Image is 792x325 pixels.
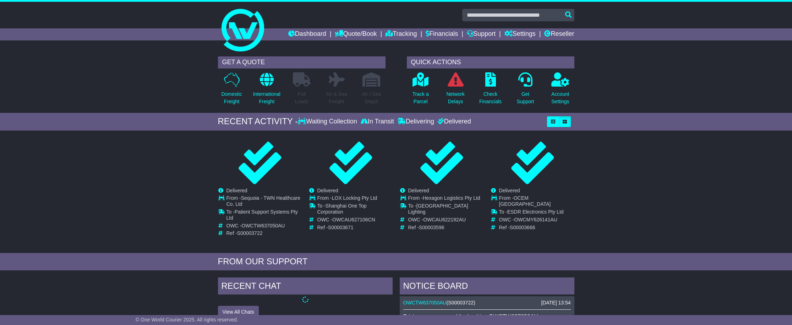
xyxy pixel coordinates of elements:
[253,72,281,109] a: InternationalFreight
[413,90,429,105] p: Track a Parcel
[317,203,392,217] td: To -
[551,90,569,105] p: Account Settings
[253,90,280,105] p: International Freight
[288,28,326,40] a: Dashboard
[218,116,298,127] div: RECENT ACTIVITY -
[499,217,574,225] td: OWC -
[328,225,354,230] span: S00003671
[517,90,534,105] p: Get Support
[423,217,466,222] span: OWCAU622192AU
[408,225,483,231] td: Ref -
[423,195,480,201] span: Hexagon Logistics Pty Ltd
[241,223,285,228] span: OWCTW637050AU
[541,300,570,306] div: [DATE] 13:54
[479,72,502,109] a: CheckFinancials
[400,277,574,297] div: NOTICE BOARD
[218,257,574,267] div: FROM OUR SUPPORT
[504,28,536,40] a: Settings
[544,28,574,40] a: Reseller
[317,225,392,231] td: Ref -
[408,203,468,215] span: [GEOGRAPHIC_DATA] Lighting
[408,195,483,203] td: From -
[446,72,465,109] a: NetworkDelays
[407,56,574,68] div: QUICK ACTIONS
[408,188,429,193] span: Delivered
[446,90,464,105] p: Network Delays
[332,195,377,201] span: LOX Locking Pty Ltd
[448,300,474,305] span: S00003722
[396,118,436,126] div: Delivering
[436,118,471,126] div: Delivered
[551,72,570,109] a: AccountSettings
[226,188,247,193] span: Delivered
[293,90,311,105] p: Full Loads
[408,217,483,225] td: OWC -
[226,209,301,223] td: To -
[226,230,301,236] td: Ref -
[499,225,574,231] td: Ref -
[403,300,571,306] div: ( )
[359,118,396,126] div: In Transit
[326,90,347,105] p: Air & Sea Freight
[499,195,574,209] td: From -
[467,28,496,40] a: Support
[221,72,242,109] a: DomesticFreight
[507,209,564,215] span: ESDR Electronics Pty Ltd
[426,28,458,40] a: Financials
[516,72,534,109] a: GetSupport
[218,56,386,68] div: GET A QUOTE
[218,306,259,318] button: View All Chats
[226,195,301,209] td: From -
[136,317,238,323] span: © One World Courier 2025. All rights reserved.
[317,203,367,215] span: Shanghai One Top Corporation
[408,203,483,217] td: To -
[335,28,377,40] a: Quote/Book
[362,90,381,105] p: Air / Sea Depot
[317,217,392,225] td: OWC -
[499,188,520,193] span: Delivered
[499,195,551,207] span: OCEM [GEOGRAPHIC_DATA]
[221,90,242,105] p: Domestic Freight
[218,277,393,297] div: RECENT CHAT
[237,230,263,236] span: S00003722
[226,195,300,207] span: Sequoia - TWN Healthcare Co. Ltd
[386,28,417,40] a: Tracking
[479,90,502,105] p: Check Financials
[317,195,392,203] td: From -
[317,188,338,193] span: Delivered
[419,225,444,230] span: S00003596
[226,209,298,221] span: Patient Support Systems Pty Ltd
[298,118,359,126] div: Waiting Collection
[332,217,375,222] span: OWCAU627106CN
[499,209,574,217] td: To -
[226,223,301,231] td: OWC -
[403,313,571,320] p: Pricing was approved for booking OWCTW637050AU.
[403,300,447,305] a: OWCTW637050AU
[514,217,557,222] span: OWCMY626141AU
[412,72,429,109] a: Track aParcel
[510,225,535,230] span: S00003666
